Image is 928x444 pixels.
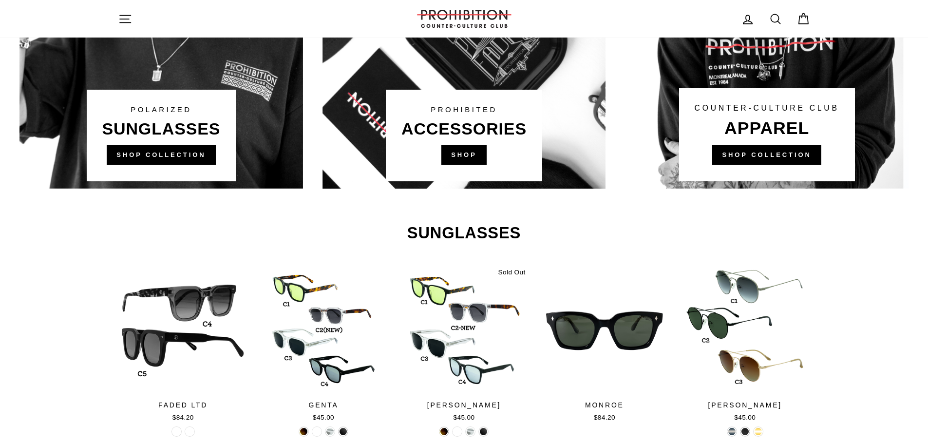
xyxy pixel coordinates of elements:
a: [PERSON_NAME]$45.00 [680,266,810,426]
div: Sold Out [494,266,529,279]
div: $84.20 [118,413,248,423]
div: MONROE [540,400,669,410]
div: $45.00 [259,413,388,423]
div: $84.20 [540,413,669,423]
h2: SUNGLASSES [118,225,810,241]
div: [PERSON_NAME] [399,400,529,410]
a: GENTA$45.00 [259,266,388,426]
div: $45.00 [680,413,810,423]
div: $45.00 [399,413,529,423]
img: PROHIBITION COUNTER-CULTURE CLUB [416,10,513,28]
div: [PERSON_NAME] [680,400,810,410]
a: [PERSON_NAME]$45.00 [399,266,529,426]
a: MONROE$84.20 [540,266,669,426]
div: FADED LTD [118,400,248,410]
a: FADED LTD$84.20 [118,266,248,426]
div: GENTA [259,400,388,410]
